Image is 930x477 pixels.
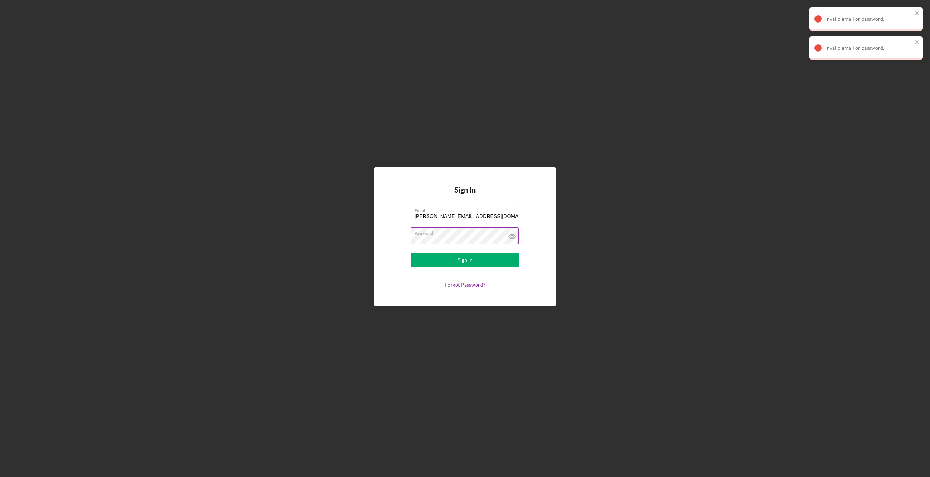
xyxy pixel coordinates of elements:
[458,253,473,267] div: Sign In
[415,205,519,213] label: Email
[445,282,485,288] a: Forgot Password?
[415,228,519,236] label: Password
[411,253,519,267] button: Sign In
[915,39,920,46] button: close
[454,186,476,205] h4: Sign In
[915,10,920,17] button: close
[825,16,913,22] div: Invalid email or password.
[825,45,913,51] div: Invalid email or password.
